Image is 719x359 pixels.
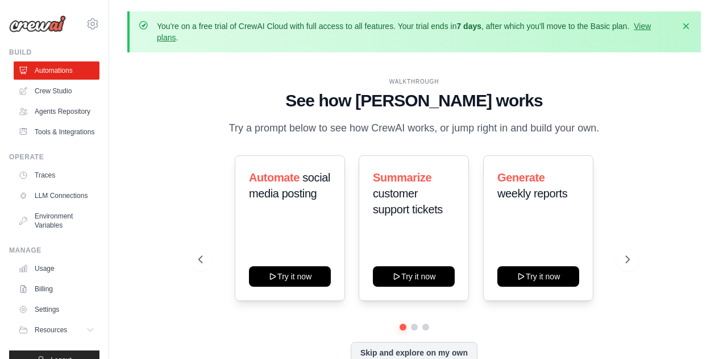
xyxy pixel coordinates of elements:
span: social media posting [249,171,330,200]
div: Build [9,48,99,57]
div: WALKTHROUGH [198,77,630,86]
span: Resources [35,325,67,335]
span: Generate [497,171,545,184]
a: Crew Studio [14,82,99,100]
a: Traces [14,166,99,184]
a: Environment Variables [14,207,99,234]
button: Try it now [249,266,331,287]
a: LLM Connections [14,187,99,205]
button: Resources [14,321,99,339]
span: customer support tickets [373,187,443,216]
button: Try it now [497,266,579,287]
a: Settings [14,300,99,319]
p: Try a prompt below to see how CrewAI works, or jump right in and build your own. [223,120,605,137]
span: Automate [249,171,300,184]
span: Summarize [373,171,431,184]
img: Logo [9,15,66,32]
a: Agents Repository [14,102,99,121]
p: You're on a free trial of CrewAI Cloud with full access to all features. Your trial ends in , aft... [157,20,674,43]
strong: 7 days [456,22,481,31]
a: Automations [14,61,99,80]
div: Operate [9,152,99,162]
span: weekly reports [497,187,567,200]
h1: See how [PERSON_NAME] works [198,90,630,111]
div: Manage [9,246,99,255]
a: Usage [14,259,99,278]
button: Try it now [373,266,455,287]
a: Tools & Integrations [14,123,99,141]
a: Billing [14,280,99,298]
